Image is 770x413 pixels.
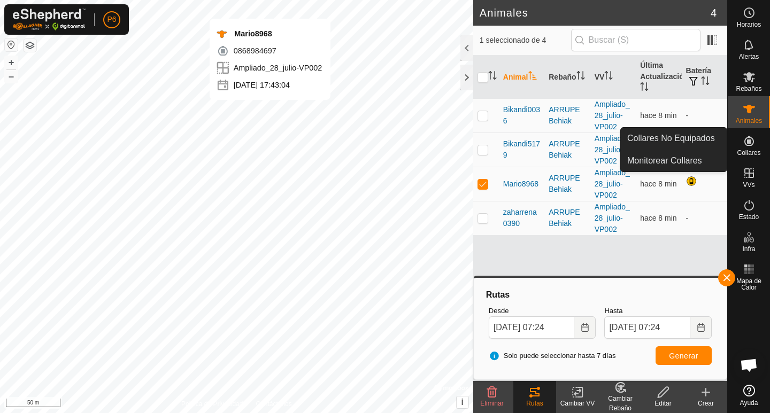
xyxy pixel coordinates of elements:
a: Ampliado_28_julio-VP002 [595,100,630,131]
span: 4 [711,5,717,21]
span: Bikandi5179 [503,138,540,161]
p-sorticon: Activar para ordenar [576,73,585,81]
p-sorticon: Activar para ordenar [640,84,649,92]
span: zaharrena0390 [503,207,540,229]
td: - [682,98,727,133]
span: Collares No Equipados [627,132,715,145]
span: Mario8968 [234,29,272,38]
span: Mario8968 [503,178,538,190]
span: i [461,398,464,407]
div: ARRUPE Behiak [549,173,586,195]
button: i [457,396,468,408]
span: 12 sept 2025, 7:23 [640,214,676,222]
button: Choose Date [690,316,712,339]
span: Monitorear Collares [627,154,702,167]
a: Ayuda [728,380,770,410]
label: Desde [489,306,596,316]
button: Generar [656,346,712,365]
button: + [5,56,18,69]
span: Generar [669,352,698,360]
span: Ayuda [740,400,758,406]
td: - [682,201,727,235]
a: Collares No Equipados [621,128,727,149]
span: Horarios [737,21,761,28]
a: Contáctenos [256,399,291,409]
div: Rutas [513,399,556,408]
div: Cambiar Rebaño [599,394,642,413]
div: Crear [684,399,727,408]
th: Rebaño [544,56,590,99]
span: Animales [736,118,762,124]
a: Ampliado_28_julio-VP002 [595,168,630,199]
span: 1 seleccionado de 4 [480,35,571,46]
th: VV [590,56,636,99]
div: [DATE] 17:43:04 [217,79,322,91]
div: ARRUPE Behiak [549,138,586,161]
div: Chat abierto [733,349,765,381]
span: Estado [739,214,759,220]
button: – [5,70,18,83]
a: Ampliado_28_julio-VP002 [595,134,630,165]
p-sorticon: Activar para ordenar [528,73,537,81]
span: 12 sept 2025, 7:23 [640,111,676,120]
span: Mapa de Calor [730,278,767,291]
p-sorticon: Activar para ordenar [488,73,497,81]
a: Monitorear Collares [621,150,727,172]
a: Ampliado_28_julio-VP002 [595,202,630,233]
button: Capas del Mapa [24,39,36,52]
div: ARRUPE Behiak [549,207,586,229]
span: Rebaños [736,85,761,92]
span: VVs [743,182,754,188]
button: Restablecer Mapa [5,38,18,51]
span: Collares [737,150,760,156]
span: Infra [742,246,755,252]
span: 12 sept 2025, 7:23 [640,180,676,188]
button: Choose Date [574,316,596,339]
a: Política de Privacidad [181,399,243,409]
div: 0868984697 [217,44,322,57]
div: ARRUPE Behiak [549,104,586,127]
span: Solo puede seleccionar hasta 7 días [489,350,616,361]
img: Logo Gallagher [13,9,86,30]
p-sorticon: Activar para ordenar [604,73,613,81]
span: Alertas [739,53,759,60]
span: P6 [107,14,116,25]
p-sorticon: Activar para ordenar [701,78,710,87]
label: Hasta [604,306,712,316]
span: Eliminar [480,400,503,407]
span: Bikandi0036 [503,104,540,127]
th: Última Actualización [636,56,681,99]
th: Batería [682,56,727,99]
div: Cambiar VV [556,399,599,408]
th: Animal [499,56,544,99]
h2: Animales [480,6,711,19]
div: Ampliado_28_julio-VP002 [217,61,322,74]
div: Editar [642,399,684,408]
div: Rutas [484,289,716,301]
input: Buscar (S) [571,29,700,51]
